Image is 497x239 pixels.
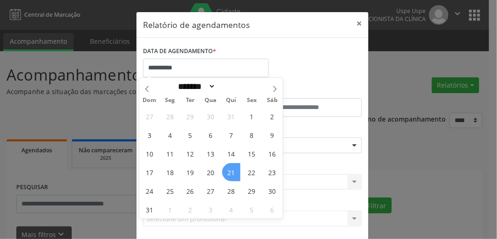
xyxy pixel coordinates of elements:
span: Agosto 17, 2025 [140,163,158,181]
span: Agosto 28, 2025 [222,182,240,200]
span: Agosto 16, 2025 [263,144,281,163]
span: Agosto 22, 2025 [243,163,261,181]
span: Julho 28, 2025 [161,107,179,125]
span: Setembro 5, 2025 [243,200,261,219]
span: Setembro 4, 2025 [222,200,240,219]
span: Agosto 1, 2025 [243,107,261,125]
span: Setembro 2, 2025 [181,200,199,219]
span: Agosto 27, 2025 [202,182,220,200]
span: Agosto 7, 2025 [222,126,240,144]
span: Agosto 12, 2025 [181,144,199,163]
span: Agosto 6, 2025 [202,126,220,144]
span: Agosto 31, 2025 [140,200,158,219]
span: Agosto 2, 2025 [263,107,281,125]
span: Agosto 9, 2025 [263,126,281,144]
span: Agosto 30, 2025 [263,182,281,200]
span: Julho 30, 2025 [202,107,220,125]
label: ATÉ [255,84,362,98]
span: Setembro 6, 2025 [263,200,281,219]
span: Agosto 5, 2025 [181,126,199,144]
span: Agosto 20, 2025 [202,163,220,181]
button: Close [350,12,368,35]
span: Agosto 26, 2025 [181,182,199,200]
span: Julho 29, 2025 [181,107,199,125]
span: Sáb [262,97,283,103]
span: Agosto 4, 2025 [161,126,179,144]
span: Agosto 24, 2025 [140,182,158,200]
span: Agosto 18, 2025 [161,163,179,181]
span: Agosto 15, 2025 [243,144,261,163]
select: Month [175,82,216,91]
span: Julho 27, 2025 [140,107,158,125]
span: Dom [139,97,160,103]
span: Agosto 25, 2025 [161,182,179,200]
span: Agosto 10, 2025 [140,144,158,163]
span: Agosto 19, 2025 [181,163,199,181]
input: Year [216,82,246,91]
span: Agosto 13, 2025 [202,144,220,163]
label: DATA DE AGENDAMENTO [143,44,216,59]
span: Agosto 8, 2025 [243,126,261,144]
span: Setembro 3, 2025 [202,200,220,219]
span: Agosto 21, 2025 [222,163,240,181]
span: Agosto 14, 2025 [222,144,240,163]
span: Agosto 3, 2025 [140,126,158,144]
span: Setembro 1, 2025 [161,200,179,219]
span: Sex [242,97,262,103]
span: Qui [221,97,242,103]
span: Agosto 29, 2025 [243,182,261,200]
span: Ter [180,97,201,103]
span: Agosto 23, 2025 [263,163,281,181]
span: Julho 31, 2025 [222,107,240,125]
span: Agosto 11, 2025 [161,144,179,163]
h5: Relatório de agendamentos [143,19,250,31]
span: Seg [160,97,180,103]
span: Qua [201,97,221,103]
